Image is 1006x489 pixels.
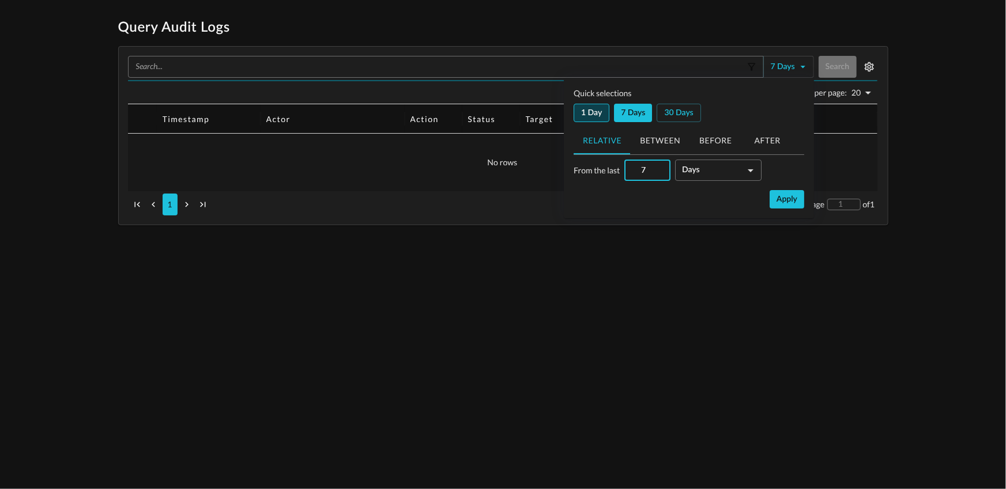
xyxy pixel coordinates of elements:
[130,198,144,211] span: First page
[574,165,620,176] p: From the last
[742,127,794,154] button: After
[574,88,804,99] p: Quick selections
[631,127,689,154] button: Between
[526,114,553,124] div: Target
[657,104,701,122] button: 30 days
[574,127,804,154] div: tabs
[410,114,439,124] div: Action
[851,87,861,98] p: 20
[631,160,670,181] input: From the last
[794,87,847,98] p: Rows per page:
[131,61,744,73] input: Search...
[763,56,814,78] button: 7 days
[690,127,742,154] button: Before
[468,114,496,124] div: Status
[118,18,888,37] h1: Query Audit Logs
[574,104,609,122] button: 1 day
[128,134,877,191] div: No rows
[266,114,291,124] div: Actor
[682,160,762,181] div: From the last
[163,114,210,124] div: Timestamp
[614,104,652,122] button: 7 days
[807,199,824,210] p: Page
[167,199,172,210] p: 1
[574,127,631,154] button: Relative
[163,194,178,215] button: 1
[146,198,160,211] span: Previous page
[196,198,210,211] span: Last page
[770,190,804,209] button: Apply
[180,198,194,211] span: Next page
[863,199,875,210] p: of 1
